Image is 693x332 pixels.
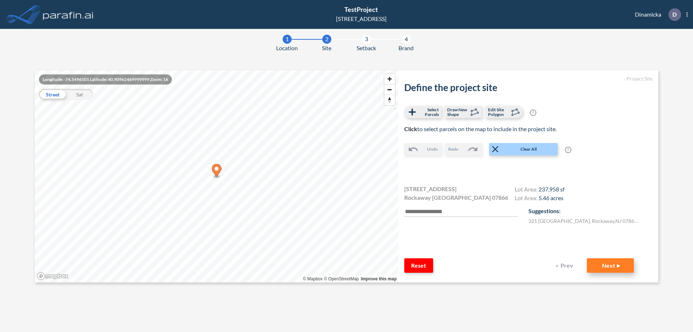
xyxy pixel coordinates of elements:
div: Sat [66,89,93,100]
div: Map marker [212,164,222,179]
a: Mapbox [303,276,323,281]
span: 237,958 sf [539,186,565,193]
div: 3 [362,35,371,44]
img: logo [42,7,95,22]
button: Clear All [489,143,558,155]
span: Rockaway [GEOGRAPHIC_DATA] 07866 [404,193,508,202]
button: Next [587,258,634,273]
span: ? [565,147,571,153]
span: TestProject [344,5,378,13]
p: Suggestions: [528,207,653,215]
span: Draw New Shape [447,107,468,117]
span: [STREET_ADDRESS] [404,185,457,193]
span: Brand [398,44,414,52]
span: Edit Site Polygon [488,107,509,117]
span: Clear All [501,146,557,152]
h4: Lot Area: [515,186,565,194]
button: Redo [445,143,482,155]
div: 1 [283,35,292,44]
div: 2 [322,35,331,44]
span: Select Parcels [418,107,439,117]
button: Zoom out [384,84,395,95]
div: [STREET_ADDRESS] [336,14,387,23]
span: Setback [357,44,376,52]
span: Location [276,44,298,52]
button: Prev [551,258,580,273]
span: 5.46 acres [539,194,563,201]
p: D [672,11,677,18]
span: to select parcels on the map to include in the project site. [404,125,557,132]
button: Zoom in [384,74,395,84]
button: Reset [404,258,433,273]
h2: Define the project site [404,82,653,93]
h5: Project Site [404,76,653,82]
h4: Lot Area: [515,194,565,203]
label: 321 [GEOGRAPHIC_DATA] , Rockaway , NJ 07866 , US [528,217,640,225]
a: Mapbox homepage [37,272,69,280]
div: Dinamicka [624,8,688,21]
a: Improve this map [361,276,397,281]
span: Undo [427,146,438,152]
canvas: Map [35,70,398,283]
div: Street [39,89,66,100]
span: ? [530,109,536,116]
span: Site [322,44,331,52]
a: OpenStreetMap [324,276,359,281]
div: 4 [402,35,411,44]
button: Reset bearing to north [384,95,395,105]
span: Redo [448,146,458,152]
b: Click [404,125,417,132]
div: Longitude: -74.5496101 Latitude: 40.90962469999999 Zoom: 16 [39,74,172,85]
button: Undo [404,143,441,155]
